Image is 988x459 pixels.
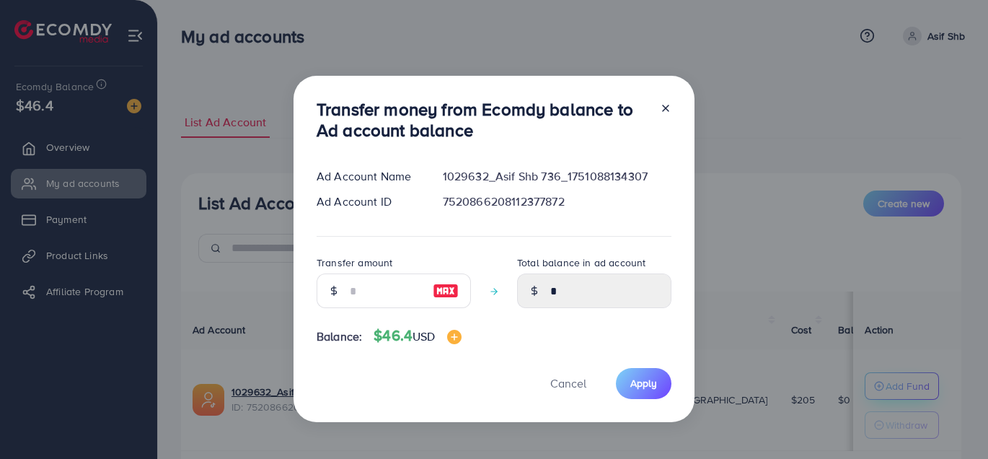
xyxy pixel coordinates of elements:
[550,375,586,391] span: Cancel
[305,193,431,210] div: Ad Account ID
[317,328,362,345] span: Balance:
[431,168,683,185] div: 1029632_Asif Shb 736_1751088134307
[317,99,648,141] h3: Transfer money from Ecomdy balance to Ad account balance
[431,193,683,210] div: 7520866208112377872
[413,328,435,344] span: USD
[317,255,392,270] label: Transfer amount
[630,376,657,390] span: Apply
[433,282,459,300] img: image
[517,255,645,270] label: Total balance in ad account
[374,327,461,345] h4: $46.4
[305,168,431,185] div: Ad Account Name
[927,394,977,448] iframe: Chat
[447,330,462,344] img: image
[532,368,604,399] button: Cancel
[616,368,671,399] button: Apply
